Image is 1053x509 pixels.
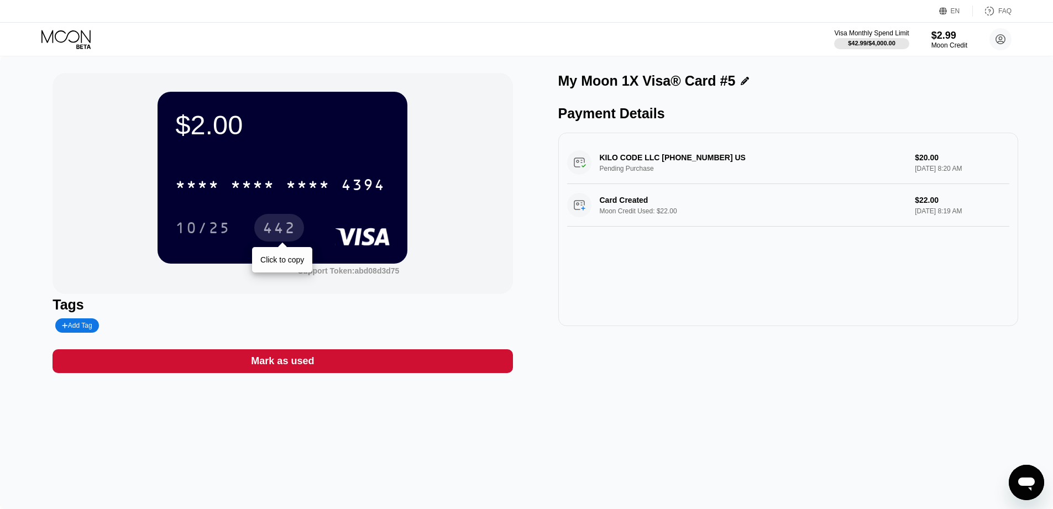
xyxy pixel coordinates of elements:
[62,322,92,329] div: Add Tag
[931,41,967,49] div: Moon Credit
[558,106,1018,122] div: Payment Details
[951,7,960,15] div: EN
[260,255,304,264] div: Click to copy
[263,221,296,238] div: 442
[175,221,230,238] div: 10/25
[998,7,1012,15] div: FAQ
[931,30,967,41] div: $2.99
[254,214,304,242] div: 442
[341,177,385,195] div: 4394
[167,214,239,242] div: 10/25
[834,29,909,37] div: Visa Monthly Spend Limit
[558,73,736,89] div: My Moon 1X Visa® Card #5
[939,6,973,17] div: EN
[298,266,399,275] div: Support Token:abd08d3d75
[251,355,314,368] div: Mark as used
[175,109,390,140] div: $2.00
[834,29,909,49] div: Visa Monthly Spend Limit$42.99/$4,000.00
[931,30,967,49] div: $2.99Moon Credit
[298,266,399,275] div: Support Token: abd08d3d75
[1009,465,1044,500] iframe: Button to launch messaging window, conversation in progress
[973,6,1012,17] div: FAQ
[848,40,895,46] div: $42.99 / $4,000.00
[53,349,512,373] div: Mark as used
[53,297,512,313] div: Tags
[55,318,98,333] div: Add Tag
